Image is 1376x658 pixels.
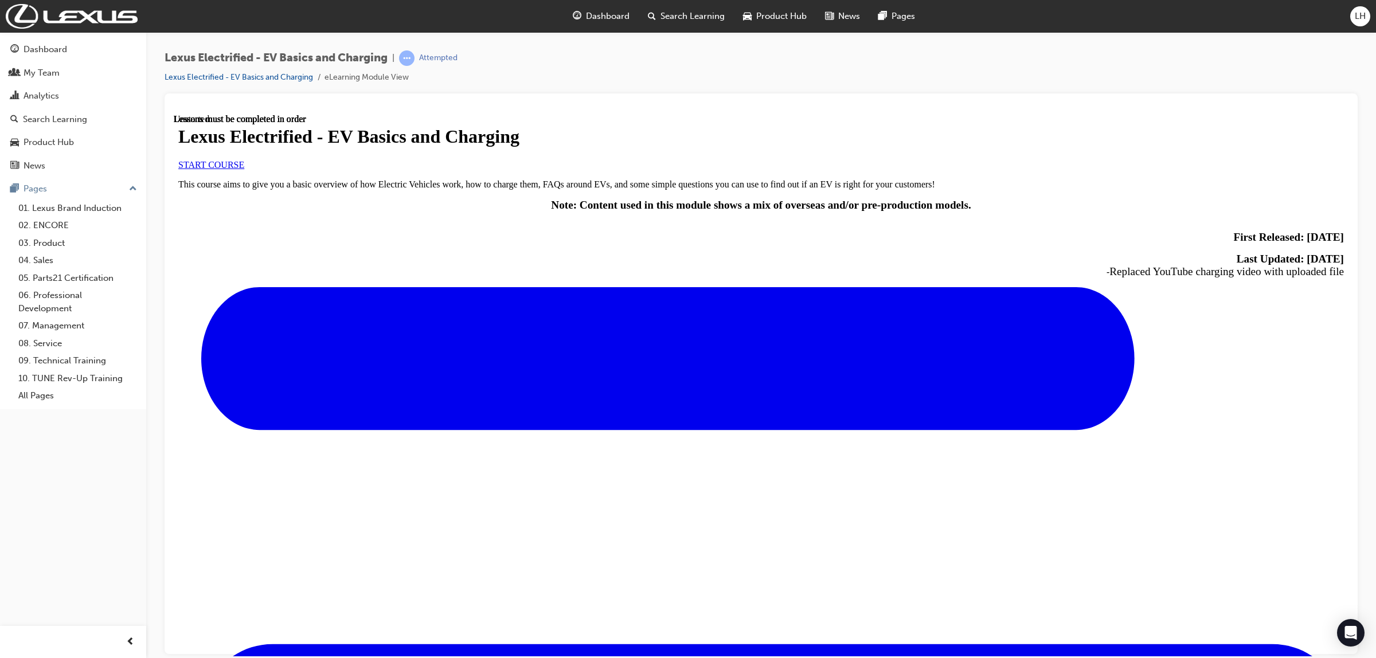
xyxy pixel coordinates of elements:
a: Analytics [5,85,142,107]
strong: First Released: [DATE] [1060,117,1170,129]
span: car-icon [10,138,19,148]
button: DashboardMy TeamAnalyticsSearch LearningProduct HubNews [5,37,142,178]
li: eLearning Module View [325,71,409,84]
a: pages-iconPages [869,5,924,28]
a: Product Hub [5,132,142,153]
a: News [5,155,142,177]
a: news-iconNews [816,5,869,28]
span: news-icon [825,9,834,23]
span: chart-icon [10,91,19,101]
a: 05. Parts21 Certification [14,269,142,287]
span: guage-icon [10,45,19,55]
div: Search Learning [23,113,87,126]
span: learningRecordVerb_ATTEMPT-icon [399,50,415,66]
button: Pages [5,178,142,199]
strong: Last Updated: [DATE] [1063,139,1170,151]
strong: Note: Content used in this module shows a mix of overseas and/or pre-production models. [377,85,797,97]
a: 10. TUNE Rev-Up Training [14,370,142,387]
span: car-icon [743,9,752,23]
img: Trak [6,4,138,29]
span: search-icon [648,9,656,23]
div: Dashboard [24,43,67,56]
span: news-icon [10,161,19,171]
div: Product Hub [24,136,74,149]
span: guage-icon [573,9,581,23]
div: Attempted [419,53,458,64]
a: Search Learning [5,109,142,130]
span: prev-icon [126,635,135,649]
a: 09. Technical Training [14,352,142,370]
a: Lexus Electrified - EV Basics and Charging [165,72,313,82]
a: START COURSE [5,46,71,56]
span: pages-icon [10,184,19,194]
a: 04. Sales [14,252,142,269]
div: Analytics [24,89,59,103]
span: up-icon [129,182,137,197]
a: 07. Management [14,317,142,335]
span: LH [1355,10,1366,23]
span: people-icon [10,68,19,79]
span: Dashboard [586,10,630,23]
span: Lexus Electrified - EV Basics and Charging [165,52,388,65]
p: - [5,139,1170,164]
span: pages-icon [878,9,887,23]
span: Replaced YouTube charging video with uploaded file [936,151,1170,163]
span: Search Learning [660,10,725,23]
a: 06. Professional Development [14,287,142,317]
a: search-iconSearch Learning [639,5,734,28]
a: All Pages [14,387,142,405]
a: car-iconProduct Hub [734,5,816,28]
div: Pages [24,182,47,195]
button: LH [1350,6,1370,26]
a: 02. ENCORE [14,217,142,234]
div: News [24,159,45,173]
div: Open Intercom Messenger [1337,619,1365,647]
a: 03. Product [14,234,142,252]
span: search-icon [10,115,18,125]
span: Product Hub [756,10,807,23]
h1: Lexus Electrified - EV Basics and Charging [5,12,1170,33]
a: Dashboard [5,39,142,60]
a: My Team [5,62,142,84]
span: | [392,52,394,65]
span: Pages [892,10,915,23]
a: guage-iconDashboard [564,5,639,28]
a: 08. Service [14,335,142,352]
span: News [838,10,860,23]
a: 01. Lexus Brand Induction [14,199,142,217]
p: This course aims to give you a basic overview of how Electric Vehicles work, how to charge them, ... [5,65,1170,76]
div: My Team [24,66,60,80]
